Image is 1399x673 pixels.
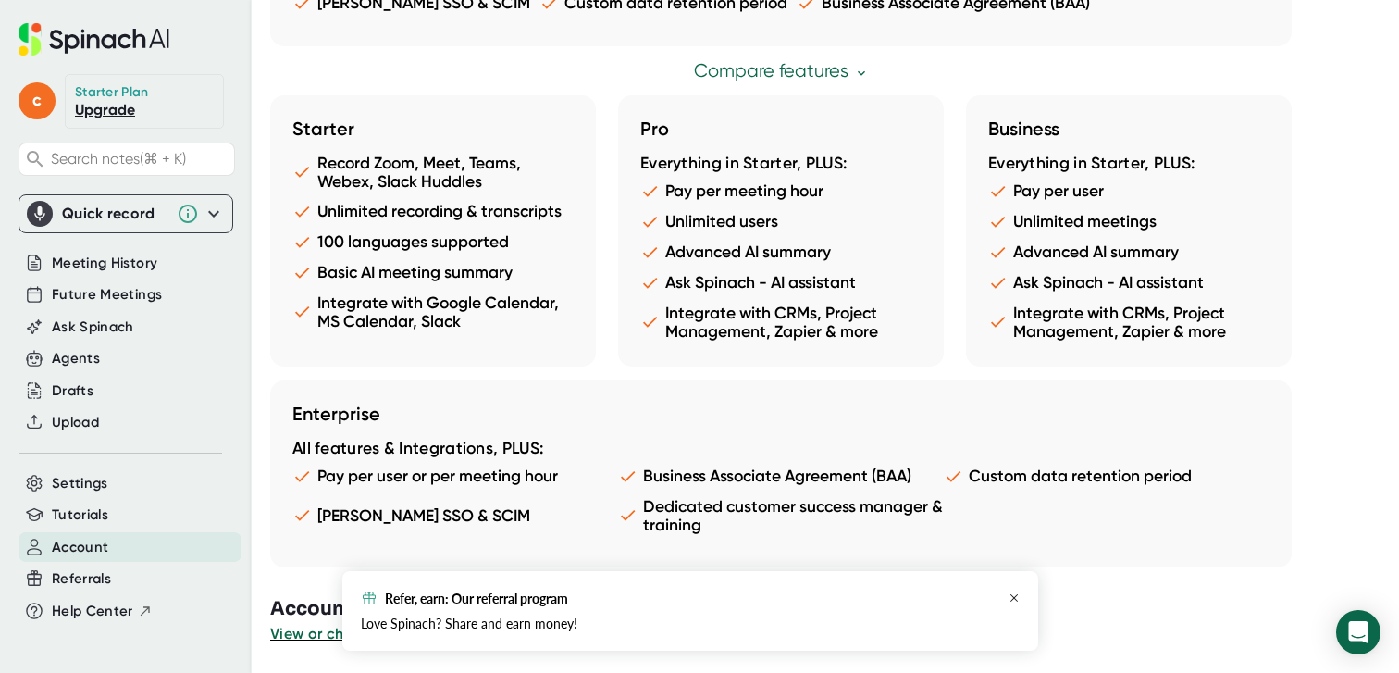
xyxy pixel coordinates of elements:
span: View or change your Spinach account [270,625,540,642]
li: [PERSON_NAME] SSO & SCIM [292,497,618,534]
h3: Account Management [270,595,1399,623]
button: View or change your Spinach account [270,623,540,645]
li: Business Associate Agreement (BAA) [618,467,944,486]
div: All features & Integrations, PLUS: [292,439,1269,459]
span: Search notes (⌘ + K) [51,150,229,168]
button: Meeting History [52,253,157,274]
li: Pay per meeting hour [640,181,922,201]
h3: Enterprise [292,403,1269,425]
li: Integrate with CRMs, Project Management, Zapier & more [640,304,922,341]
button: Agents [52,348,100,369]
div: Everything in Starter, PLUS: [640,154,922,174]
li: Integrate with CRMs, Project Management, Zapier & more [988,304,1269,341]
button: Settings [52,473,108,494]
li: Unlimited users [640,212,922,231]
button: Ask Spinach [52,317,134,338]
li: Dedicated customer success manager & training [618,497,944,534]
li: Basic AI meeting summary [292,263,574,282]
li: 100 languages supported [292,232,574,252]
h3: Business [988,118,1269,140]
span: c [19,82,56,119]
div: Quick record [62,205,167,223]
button: Referrals [52,568,111,590]
div: Everything in Starter, PLUS: [988,154,1269,174]
li: Integrate with Google Calendar, MS Calendar, Slack [292,293,574,330]
li: Ask Spinach - AI assistant [988,273,1269,293]
button: Tutorials [52,505,108,526]
div: Open Intercom Messenger [1336,610,1380,654]
li: Unlimited recording & transcripts [292,202,574,221]
a: Upgrade [75,101,135,118]
div: Starter Plan [75,84,149,101]
h3: Starter [292,118,574,140]
li: Advanced AI summary [640,243,922,262]
li: Pay per user or per meeting hour [292,467,618,486]
a: Compare features [694,60,869,81]
h3: Pro [640,118,922,140]
button: Upload [52,412,99,433]
li: Ask Spinach - AI assistant [640,273,922,293]
li: Custom data retention period [944,467,1269,486]
li: Record Zoom, Meet, Teams, Webex, Slack Huddles [292,154,574,191]
button: Account [52,537,108,558]
li: Pay per user [988,181,1269,201]
li: Advanced AI summary [988,243,1269,262]
span: Help Center [52,601,133,622]
button: Drafts [52,380,93,402]
li: Unlimited meetings [988,212,1269,231]
button: Future Meetings [52,284,162,305]
button: Help Center [52,601,153,622]
div: Quick record [27,195,225,232]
